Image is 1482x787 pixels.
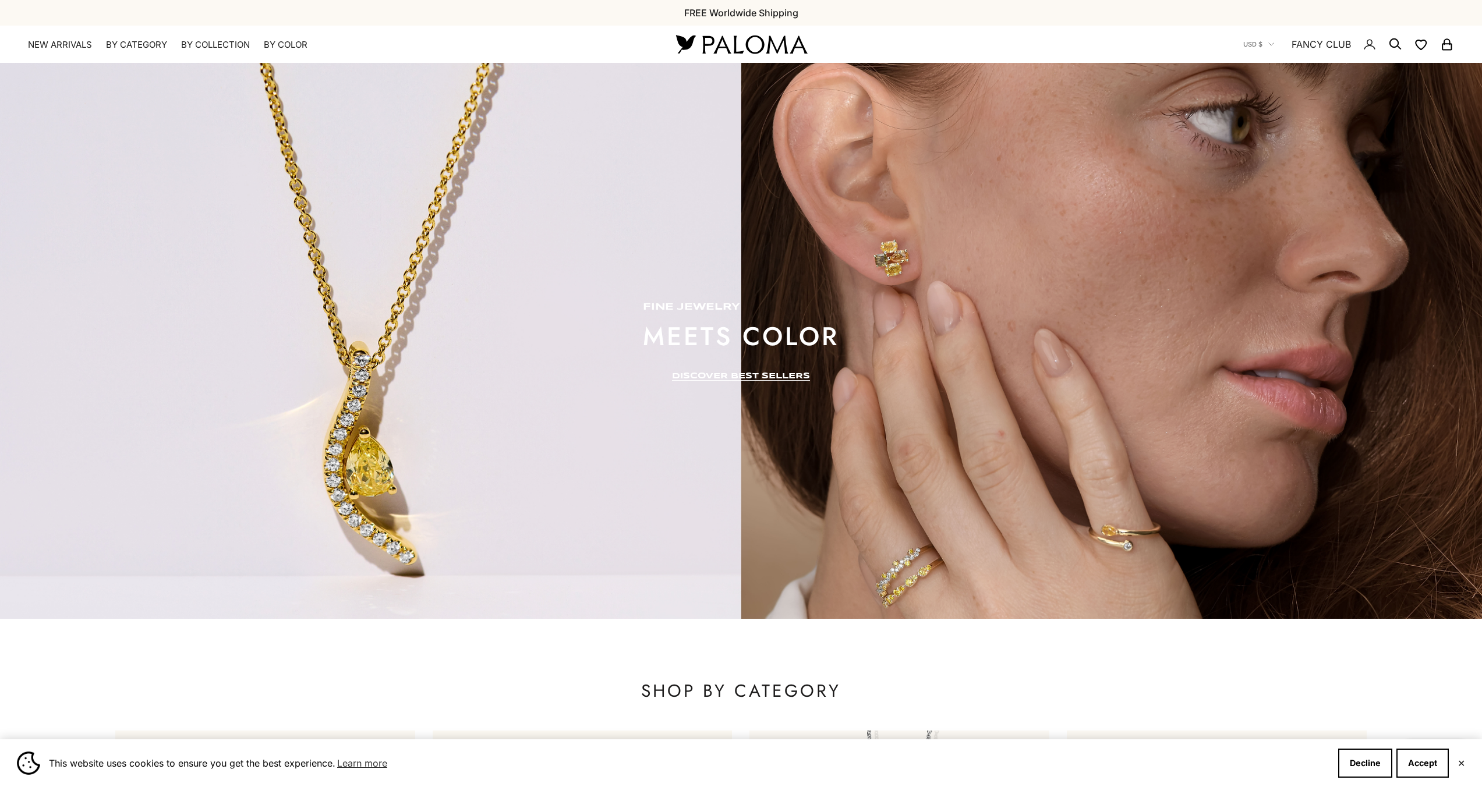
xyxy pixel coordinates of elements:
[49,754,1329,772] span: This website uses cookies to ensure you get the best experience.
[17,751,40,775] img: Cookie banner
[684,5,798,20] p: FREE Worldwide Shipping
[1243,39,1262,49] span: USD $
[1292,37,1351,52] a: FANCY CLUB
[643,302,839,313] p: fine jewelry
[335,754,389,772] a: Learn more
[1243,39,1274,49] button: USD $
[28,39,92,51] a: NEW ARRIVALS
[106,39,167,51] summary: By Category
[1396,749,1449,778] button: Accept
[115,679,1367,703] p: SHOP BY CATEGORY
[1243,26,1454,63] nav: Secondary navigation
[28,39,648,51] nav: Primary navigation
[643,325,839,348] p: meets color
[181,39,250,51] summary: By Collection
[264,39,307,51] summary: By Color
[672,371,810,381] a: DISCOVER BEST SELLERS
[1338,749,1392,778] button: Decline
[1458,760,1465,767] button: Close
